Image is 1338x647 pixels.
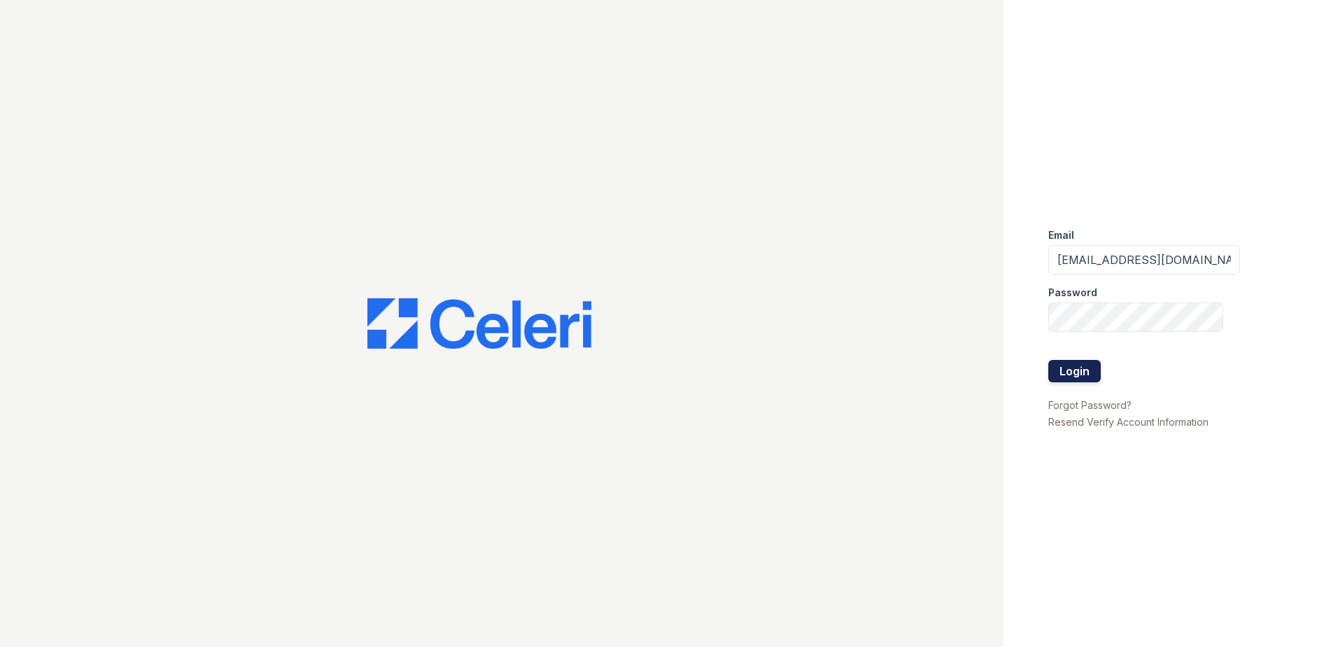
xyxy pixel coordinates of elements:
[1048,286,1097,300] label: Password
[1048,360,1101,382] button: Login
[1048,399,1132,411] a: Forgot Password?
[1048,416,1209,428] a: Resend Verify Account Information
[367,298,591,349] img: CE_Logo_Blue-a8612792a0a2168367f1c8372b55b34899dd931a85d93a1a3d3e32e68fde9ad4.png
[1048,228,1074,242] label: Email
